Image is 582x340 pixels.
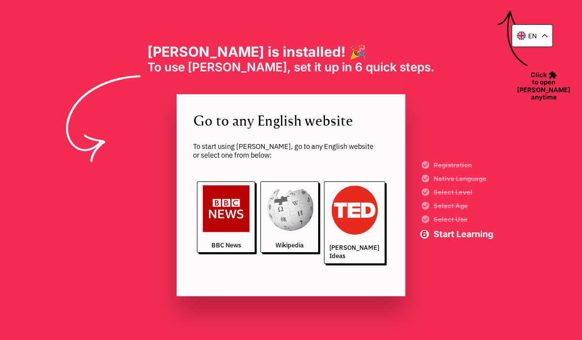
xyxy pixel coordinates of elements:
span: Native Language [434,176,493,182]
span: Click to open [PERSON_NAME] anytime [513,69,575,101]
p: en [528,32,537,40]
span: Registration [434,162,493,168]
span: Wikipedia [275,241,304,249]
img: bbc [203,185,250,232]
span: Select Age [434,203,493,209]
span: Start Learning [434,230,493,239]
span: BBC News [211,241,241,249]
a: BBC News [197,181,255,253]
a: [PERSON_NAME] Ideas [324,181,385,264]
span: Select Use [434,216,493,223]
h1: [PERSON_NAME] is installed! 🎉 [147,44,435,60]
span: To use [PERSON_NAME], set it up in 6 quick steps. [147,60,435,74]
img: ted [329,185,379,235]
img: wikipedia [266,185,313,232]
span: [PERSON_NAME] Ideas [329,243,379,260]
span: To start using [PERSON_NAME], go to any English website or select one from below: [193,142,389,160]
a: Wikipedia [260,181,319,253]
span: Go to any English website [193,110,389,130]
span: Select Level [434,189,493,195]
